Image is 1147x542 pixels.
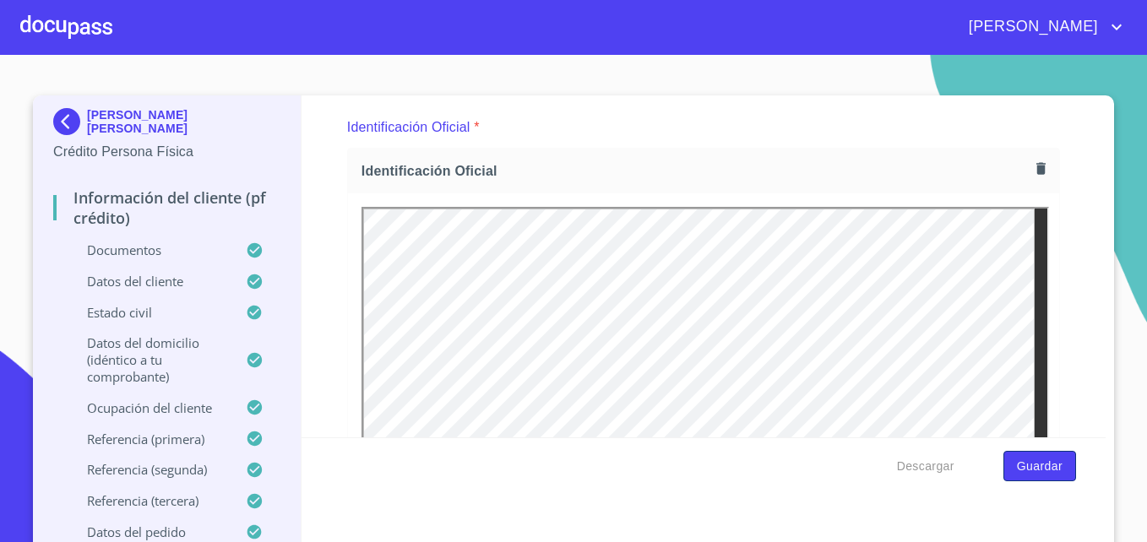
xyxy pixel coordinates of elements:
button: account of current user [956,14,1127,41]
span: [PERSON_NAME] [956,14,1106,41]
img: Docupass spot blue [53,108,87,135]
span: Guardar [1017,456,1063,477]
div: [PERSON_NAME] [PERSON_NAME] [53,108,280,142]
button: Descargar [890,451,961,482]
p: Referencia (primera) [53,431,246,447]
p: Documentos [53,241,246,258]
p: Crédito Persona Física [53,142,280,162]
span: Descargar [897,456,954,477]
p: Datos del pedido [53,523,246,540]
p: Referencia (segunda) [53,461,246,478]
p: Estado Civil [53,304,246,321]
span: Identificación Oficial [361,162,1030,180]
button: Guardar [1003,451,1076,482]
p: Datos del domicilio (idéntico a tu comprobante) [53,334,246,385]
p: Información del cliente (PF crédito) [53,187,280,228]
p: Referencia (tercera) [53,492,246,509]
p: Datos del cliente [53,273,246,290]
p: Identificación Oficial [347,117,470,138]
p: [PERSON_NAME] [PERSON_NAME] [87,108,280,135]
p: Ocupación del Cliente [53,399,246,416]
